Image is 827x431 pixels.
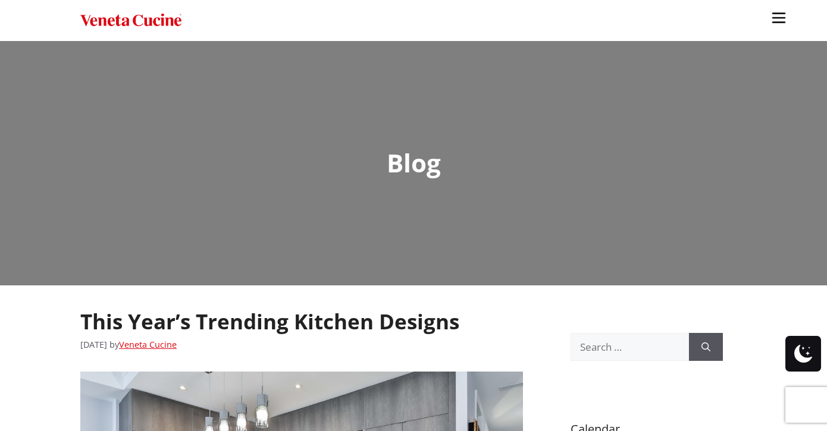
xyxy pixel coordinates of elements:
[109,339,177,350] span: by
[689,333,723,361] button: Search
[119,339,177,350] a: Veneta Cucine
[80,339,107,350] time: [DATE]
[80,307,459,335] a: This Year’s Trending Kitchen Designs
[80,12,181,29] img: Veneta Cucine USA
[770,9,788,27] img: burger-menu-svgrepo-com-30x30.jpg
